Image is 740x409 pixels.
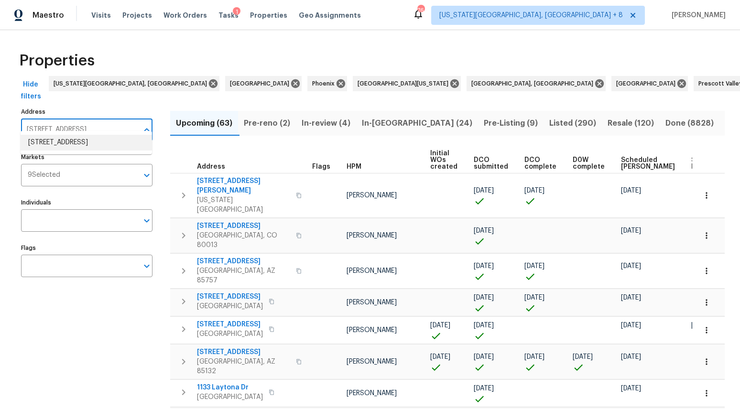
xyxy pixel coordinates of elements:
[197,383,263,392] span: 1133 Laytona Dr
[347,390,397,397] span: [PERSON_NAME]
[430,354,450,360] span: [DATE]
[140,169,153,182] button: Open
[21,135,152,151] li: [STREET_ADDRESS]
[347,232,397,239] span: [PERSON_NAME]
[140,259,153,273] button: Open
[524,294,544,301] span: [DATE]
[573,354,593,360] span: [DATE]
[524,263,544,269] span: [DATE]
[467,76,606,91] div: [GEOGRAPHIC_DATA], [GEOGRAPHIC_DATA]
[197,231,290,250] span: [GEOGRAPHIC_DATA], CO 80013
[49,76,219,91] div: [US_STATE][GEOGRAPHIC_DATA], [GEOGRAPHIC_DATA]
[362,117,472,130] span: In-[GEOGRAPHIC_DATA] (24)
[250,11,287,20] span: Properties
[439,11,623,20] span: [US_STATE][GEOGRAPHIC_DATA], [GEOGRAPHIC_DATA] + 8
[621,227,641,234] span: [DATE]
[225,76,302,91] div: [GEOGRAPHIC_DATA]
[176,117,232,130] span: Upcoming (63)
[197,301,263,311] span: [GEOGRAPHIC_DATA]
[353,76,461,91] div: [GEOGRAPHIC_DATA][US_STATE]
[54,79,211,88] span: [US_STATE][GEOGRAPHIC_DATA], [GEOGRAPHIC_DATA]
[621,263,641,269] span: [DATE]
[616,79,679,88] span: [GEOGRAPHIC_DATA]
[33,11,64,20] span: Maestro
[233,7,240,17] div: 1
[573,157,605,170] span: D0W complete
[471,79,597,88] span: [GEOGRAPHIC_DATA], [GEOGRAPHIC_DATA]
[474,157,508,170] span: DCO submitted
[474,263,494,269] span: [DATE]
[244,117,290,130] span: Pre-reno (2)
[299,11,361,20] span: Geo Assignments
[524,354,544,360] span: [DATE]
[197,163,225,170] span: Address
[347,299,397,306] span: [PERSON_NAME]
[307,76,347,91] div: Phoenix
[474,294,494,301] span: [DATE]
[21,109,152,115] label: Address
[484,117,538,130] span: Pre-Listing (9)
[21,154,152,160] label: Markets
[230,79,293,88] span: [GEOGRAPHIC_DATA]
[474,322,494,329] span: [DATE]
[474,227,494,234] span: [DATE]
[665,117,714,130] span: Done (8828)
[197,292,263,301] span: [STREET_ADDRESS]
[197,257,290,266] span: [STREET_ADDRESS]
[358,79,452,88] span: [GEOGRAPHIC_DATA][US_STATE]
[21,200,152,205] label: Individuals
[691,322,711,329] span: [DATE]
[474,385,494,392] span: [DATE]
[347,327,397,334] span: [PERSON_NAME]
[430,150,457,170] span: Initial WOs created
[312,79,338,88] span: Phoenix
[621,187,641,194] span: [DATE]
[218,12,239,19] span: Tasks
[474,354,494,360] span: [DATE]
[347,163,361,170] span: HPM
[549,117,596,130] span: Listed (290)
[621,354,641,360] span: [DATE]
[197,329,263,339] span: [GEOGRAPHIC_DATA]
[611,76,688,91] div: [GEOGRAPHIC_DATA]
[122,11,152,20] span: Projects
[19,56,95,65] span: Properties
[312,163,330,170] span: Flags
[417,6,424,15] div: 76
[197,195,290,215] span: [US_STATE][GEOGRAPHIC_DATA]
[621,294,641,301] span: [DATE]
[197,176,290,195] span: [STREET_ADDRESS][PERSON_NAME]
[197,392,263,402] span: [GEOGRAPHIC_DATA]
[621,157,675,170] span: Scheduled [PERSON_NAME]
[197,357,290,376] span: [GEOGRAPHIC_DATA], AZ 85132
[197,320,263,329] span: [STREET_ADDRESS]
[347,268,397,274] span: [PERSON_NAME]
[347,358,397,365] span: [PERSON_NAME]
[91,11,111,20] span: Visits
[621,385,641,392] span: [DATE]
[302,117,350,130] span: In-review (4)
[608,117,654,130] span: Resale (120)
[430,322,450,329] span: [DATE]
[524,187,544,194] span: [DATE]
[15,76,46,105] button: Hide filters
[21,118,138,141] input: Search ...
[197,347,290,357] span: [STREET_ADDRESS]
[140,123,153,137] button: Close
[163,11,207,20] span: Work Orders
[524,157,556,170] span: DCO complete
[197,221,290,231] span: [STREET_ADDRESS]
[347,192,397,199] span: [PERSON_NAME]
[474,187,494,194] span: [DATE]
[28,171,60,179] span: 9 Selected
[19,79,42,102] span: Hide filters
[621,322,641,329] span: [DATE]
[691,157,728,170] span: Scheduled LCO
[668,11,726,20] span: [PERSON_NAME]
[197,266,290,285] span: [GEOGRAPHIC_DATA], AZ 85757
[21,245,152,251] label: Flags
[140,214,153,227] button: Open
